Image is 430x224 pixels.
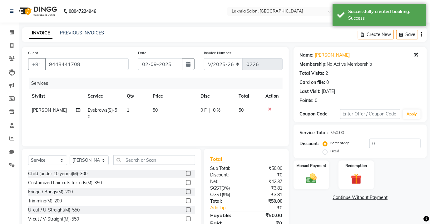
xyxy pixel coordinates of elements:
span: Total [210,156,225,162]
input: Search by Name/Mobile/Email/Code [45,58,129,70]
div: Child (under 10 years)(M)-300 [28,171,87,177]
label: Date [138,50,146,56]
span: 50 [239,107,244,113]
span: 0 % [213,107,220,114]
div: 2 [326,70,328,77]
img: _gift.svg [348,172,365,186]
div: ₹3.81 [246,185,287,191]
div: Service Total: [300,130,328,136]
label: Fixed [330,148,339,154]
div: Last Visit: [300,88,321,95]
label: Redemption [346,163,367,169]
span: 9% [223,186,229,191]
div: Points: [300,97,314,104]
label: Client [28,50,38,56]
span: Eyebrows(S)-50 [88,107,117,120]
th: Service [84,89,123,103]
span: 9% [223,192,229,197]
div: ₹0 [253,205,287,211]
span: [PERSON_NAME] [32,107,67,113]
button: Create New [358,30,394,39]
th: Action [262,89,283,103]
div: Customized hair cuts for kids(M)-350 [28,180,102,186]
div: ₹50.00 [246,165,287,172]
img: _cash.svg [303,172,320,185]
a: Add Tip [205,205,253,211]
div: Success [348,15,422,22]
div: Name: [300,52,314,59]
div: Coupon Code [300,111,340,117]
span: 1 [127,107,129,113]
a: PREVIOUS INVOICES [60,30,104,36]
div: ₹50.00 [246,198,287,205]
div: Net: [205,178,246,185]
div: V-cut / V-Straight(M)-550 [28,216,79,222]
div: ₹50.00 [331,130,344,136]
div: Sub Total: [205,165,246,172]
div: [DATE] [322,88,335,95]
span: 50 [153,107,158,113]
span: CGST [210,192,222,197]
div: ₹0 [246,172,287,178]
div: Fringe / Bangs(M)-200 [28,189,73,195]
div: Membership: [300,61,327,68]
div: Successfully created booking. [348,8,422,15]
th: Price [149,89,197,103]
button: +91 [28,58,46,70]
th: Qty [123,89,149,103]
div: 0 [327,79,329,86]
input: Search or Scan [113,155,195,165]
span: 0 F [200,107,207,114]
input: Enter Offer / Coupon Code [340,109,401,119]
span: SGST [210,185,221,191]
div: Total: [205,198,246,205]
th: Disc [197,89,235,103]
div: Discount: [205,172,246,178]
div: U-cut / U-Straight(M)-550 [28,207,80,213]
div: No Active Membership [300,61,421,68]
label: Percentage [330,140,350,146]
div: ₹3.81 [246,191,287,198]
div: Payable: [205,211,246,219]
div: ₹42.37 [246,178,287,185]
div: Trimming(M)-200 [28,198,62,204]
div: Discount: [300,140,319,147]
a: Continue Without Payment [295,194,426,201]
button: Save [396,30,418,39]
label: Invoice Number [204,50,231,56]
div: Services [29,78,287,89]
th: Total [235,89,262,103]
b: 08047224946 [69,3,96,20]
a: INVOICE [29,28,52,39]
label: Manual Payment [296,163,326,169]
div: ₹50.00 [246,211,287,219]
div: 0 [315,97,318,104]
div: Card on file: [300,79,325,86]
th: Stylist [28,89,84,103]
div: Total Visits: [300,70,324,77]
img: logo [16,3,59,20]
span: | [209,107,210,114]
a: [PERSON_NAME] [315,52,350,59]
div: ( ) [205,185,246,191]
div: ( ) [205,191,246,198]
button: Apply [403,109,421,119]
